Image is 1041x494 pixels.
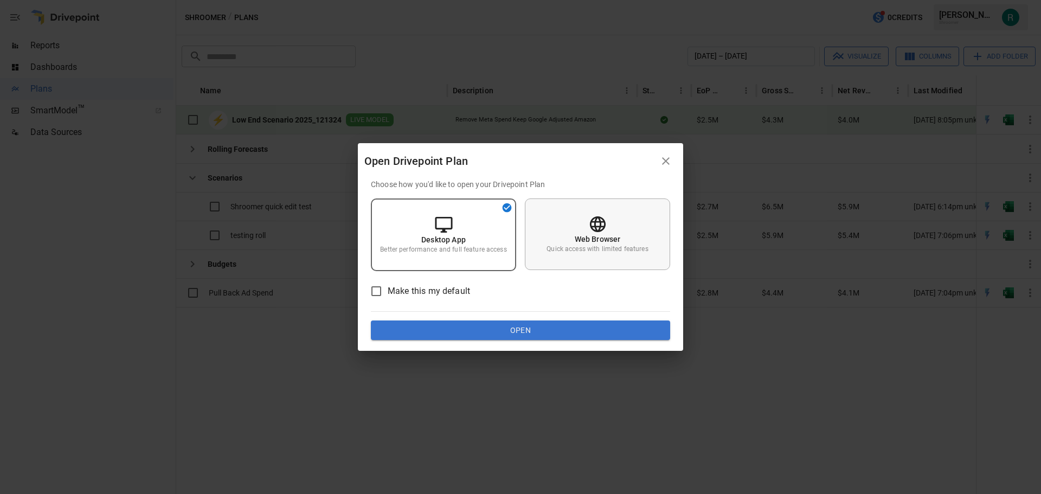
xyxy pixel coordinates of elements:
[371,320,670,340] button: Open
[380,245,506,254] p: Better performance and full feature access
[575,234,621,245] p: Web Browser
[364,152,655,170] div: Open Drivepoint Plan
[421,234,466,245] p: Desktop App
[547,245,648,254] p: Quick access with limited features
[388,285,470,298] span: Make this my default
[371,179,670,190] p: Choose how you'd like to open your Drivepoint Plan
